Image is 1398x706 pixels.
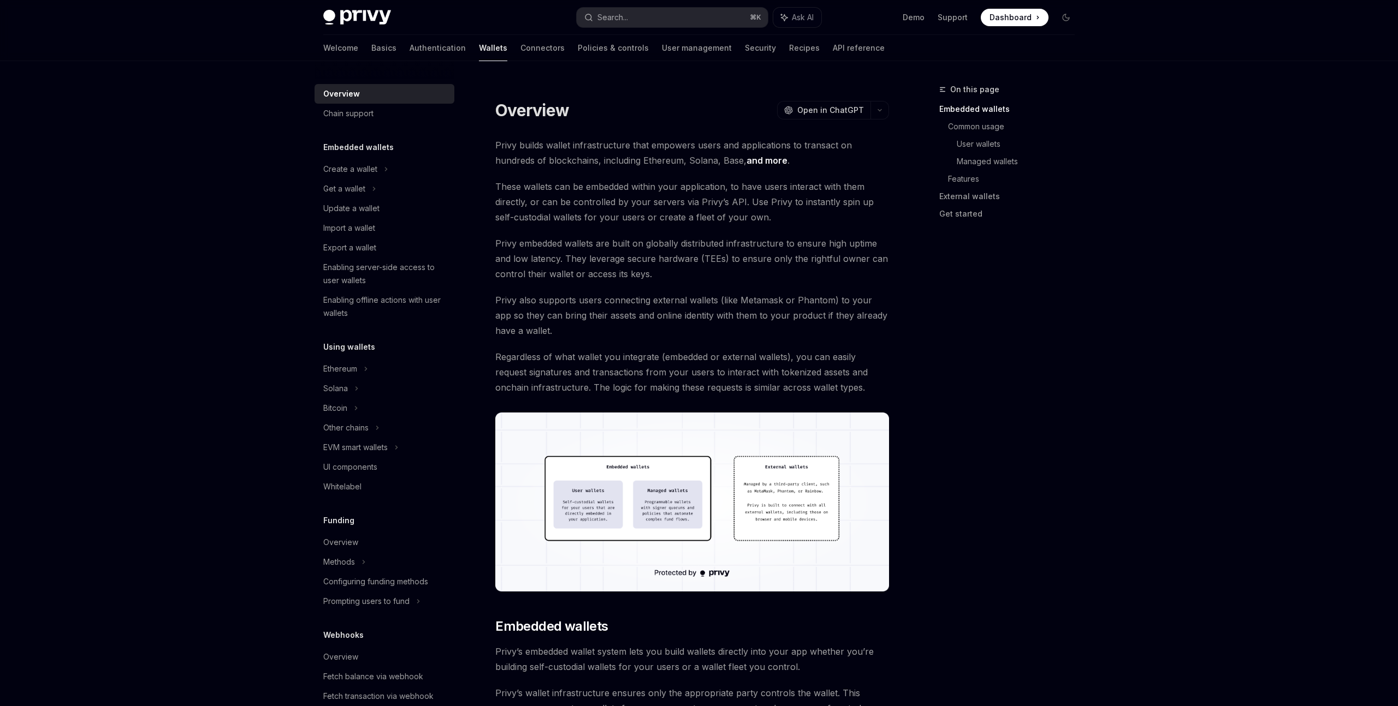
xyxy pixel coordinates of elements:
div: Solana [323,382,348,395]
span: ⌘ K [750,13,761,22]
button: Ask AI [773,8,821,27]
a: and more [747,155,787,166]
img: dark logo [323,10,391,25]
a: Basics [371,35,396,61]
a: Whitelabel [315,477,454,496]
a: Security [745,35,776,61]
button: Open in ChatGPT [777,101,870,119]
h5: Using wallets [323,340,375,354]
a: Fetch transaction via webhook [315,686,454,706]
div: Configuring funding methods [323,575,428,588]
div: Get a wallet [323,182,365,195]
a: API reference [833,35,885,61]
span: Regardless of what wallet you integrate (embedded or external wallets), you can easily request si... [495,349,889,395]
div: Bitcoin [323,402,347,415]
button: Search...⌘K [577,8,768,27]
a: Overview [315,84,454,104]
a: Chain support [315,104,454,123]
div: Prompting users to fund [323,595,410,608]
div: Overview [323,87,360,100]
img: images/walletoverview.png [495,412,889,591]
div: Overview [323,650,358,663]
a: Support [938,12,968,23]
a: Connectors [520,35,565,61]
div: Import a wallet [323,222,375,235]
a: User wallets [957,135,1083,153]
h1: Overview [495,100,569,120]
span: Embedded wallets [495,618,608,635]
span: Dashboard [990,12,1032,23]
a: Recipes [789,35,820,61]
div: Create a wallet [323,163,377,176]
span: Ask AI [792,12,814,23]
span: Open in ChatGPT [797,105,864,116]
div: Chain support [323,107,374,120]
div: Search... [597,11,628,24]
div: Ethereum [323,362,357,375]
a: Policies & controls [578,35,649,61]
a: External wallets [939,188,1083,205]
a: Fetch balance via webhook [315,667,454,686]
a: Common usage [948,118,1083,135]
a: Features [948,170,1083,188]
a: Authentication [410,35,466,61]
span: These wallets can be embedded within your application, to have users interact with them directly,... [495,179,889,225]
a: Update a wallet [315,199,454,218]
span: Privy builds wallet infrastructure that empowers users and applications to transact on hundreds o... [495,137,889,168]
span: Privy also supports users connecting external wallets (like Metamask or Phantom) to your app so t... [495,292,889,338]
a: Enabling server-side access to user wallets [315,258,454,290]
div: Update a wallet [323,202,380,215]
div: EVM smart wallets [323,441,388,454]
a: Export a wallet [315,238,454,258]
div: Enabling server-side access to user wallets [323,261,448,287]
div: Whitelabel [323,480,362,493]
a: Get started [939,205,1083,223]
span: Privy embedded wallets are built on globally distributed infrastructure to ensure high uptime and... [495,236,889,282]
h5: Embedded wallets [323,141,394,154]
button: Toggle dark mode [1057,9,1075,26]
a: Embedded wallets [939,100,1083,118]
h5: Webhooks [323,629,364,642]
div: Other chains [323,421,369,434]
a: User management [662,35,732,61]
div: Overview [323,536,358,549]
h5: Funding [323,514,354,527]
div: Export a wallet [323,241,376,254]
div: Enabling offline actions with user wallets [323,294,448,320]
div: Methods [323,555,355,569]
div: Fetch balance via webhook [323,670,423,683]
a: Welcome [323,35,358,61]
a: Dashboard [981,9,1048,26]
a: Demo [903,12,925,23]
a: Configuring funding methods [315,572,454,591]
a: UI components [315,457,454,477]
div: Fetch transaction via webhook [323,690,434,703]
a: Wallets [479,35,507,61]
a: Overview [315,647,454,667]
span: On this page [950,83,999,96]
a: Import a wallet [315,218,454,238]
span: Privy’s embedded wallet system lets you build wallets directly into your app whether you’re build... [495,644,889,674]
a: Overview [315,533,454,552]
div: UI components [323,460,377,474]
a: Enabling offline actions with user wallets [315,290,454,323]
a: Managed wallets [957,153,1083,170]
